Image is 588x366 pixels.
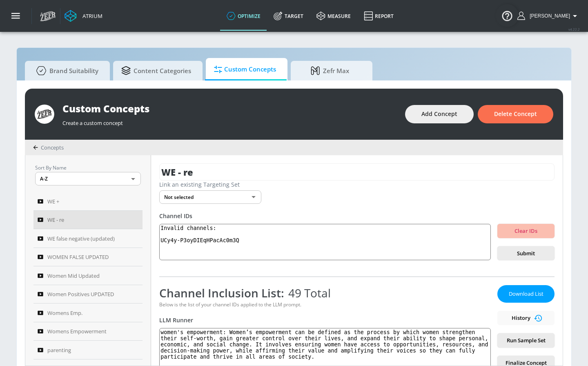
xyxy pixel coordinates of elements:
[62,102,397,115] div: Custom Concepts
[497,285,555,303] button: Download List
[33,304,143,322] a: Womens Emp.
[526,13,570,19] span: [PERSON_NAME]
[299,61,361,80] span: Zefr Max
[504,336,548,345] span: Run Sample Set
[159,181,555,188] div: Link an existing Targeting Set
[35,163,141,172] p: Sort By Name
[33,211,143,230] a: WE - re
[33,322,143,341] a: Womens Empowerment
[405,105,474,123] button: Add Concept
[33,248,143,267] a: WOMEN FALSE UPDATED
[33,144,64,151] div: Concepts
[33,285,143,304] a: Women Positives UPDATED
[35,172,141,185] div: A-Z
[159,224,491,261] textarea: Invalid channels: UCy4y-P3oyDIEqHPacAc0m3Q
[121,61,191,80] span: Content Categories
[47,234,115,243] span: WE false negative (updated)
[496,4,519,27] button: Open Resource Center
[159,301,491,308] div: Below is the list of your channel IDs applied to the LLM prompt.
[47,308,82,318] span: Womens Emp.
[65,10,102,22] a: Atrium
[47,252,109,262] span: WOMEN FALSE UPDATED
[497,246,555,261] button: Submit
[517,11,580,21] button: [PERSON_NAME]
[497,224,555,238] button: Clear IDs
[33,192,143,211] a: WE +
[494,109,537,119] span: Delete Concept
[47,345,71,355] span: parenting
[47,326,107,336] span: Womens Empowerment
[506,289,546,299] span: Download List
[357,1,400,31] a: Report
[159,212,555,220] div: Channel IDs
[214,60,276,79] span: Custom Concepts
[33,61,98,80] span: Brand Suitability
[421,109,457,119] span: Add Concept
[33,229,143,248] a: WE false negative (updated)
[478,105,553,123] button: Delete Concept
[47,271,100,281] span: Women Mid Updated
[568,27,580,31] span: v 4.22.2
[41,144,64,151] span: Concepts
[497,333,555,348] button: Run Sample Set
[159,316,491,324] div: LLM Runner
[504,226,548,236] span: Clear IDs
[47,289,114,299] span: Women Positives UPDATED
[47,196,59,206] span: WE +
[62,115,397,127] div: Create a custom concept
[310,1,357,31] a: measure
[47,215,64,225] span: WE - re
[220,1,267,31] a: optimize
[284,285,331,301] span: 49 Total
[159,285,491,301] div: Channel Inclusion List:
[79,12,102,20] div: Atrium
[33,266,143,285] a: Women Mid Updated
[504,249,548,258] span: Submit
[33,341,143,359] a: parenting
[159,190,261,204] div: Not selected
[267,1,310,31] a: Target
